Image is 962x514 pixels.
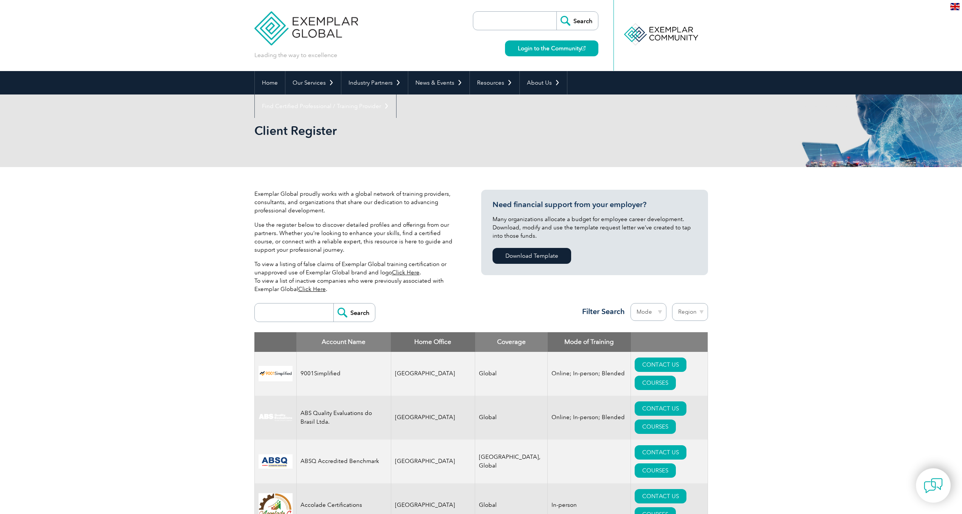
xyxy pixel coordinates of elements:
[255,71,285,94] a: Home
[548,352,631,396] td: Online; In-person; Blended
[475,332,548,352] th: Coverage: activate to sort column ascending
[493,200,697,209] h3: Need financial support from your employer?
[475,352,548,396] td: Global
[548,332,631,352] th: Mode of Training: activate to sort column ascending
[548,396,631,440] td: Online; In-person; Blended
[259,413,293,422] img: c92924ac-d9bc-ea11-a814-000d3a79823d-logo.jpg
[391,352,475,396] td: [GEOGRAPHIC_DATA]
[635,420,676,434] a: COURSES
[341,71,408,94] a: Industry Partners
[391,332,475,352] th: Home Office: activate to sort column ascending
[635,463,676,478] a: COURSES
[475,396,548,440] td: Global
[296,332,391,352] th: Account Name: activate to sort column descending
[259,366,293,381] img: 37c9c059-616f-eb11-a812-002248153038-logo.png
[505,40,598,56] a: Login to the Community
[333,303,375,322] input: Search
[470,71,519,94] a: Resources
[254,51,337,59] p: Leading the way to excellence
[392,269,420,276] a: Click Here
[631,332,708,352] th: : activate to sort column ascending
[924,476,943,495] img: contact-chat.png
[254,260,459,293] p: To view a listing of false claims of Exemplar Global training certification or unapproved use of ...
[950,3,960,10] img: en
[581,46,586,50] img: open_square.png
[635,489,686,503] a: CONTACT US
[298,286,326,293] a: Click Here
[255,94,396,118] a: Find Certified Professional / Training Provider
[408,71,469,94] a: News & Events
[493,248,571,264] a: Download Template
[493,215,697,240] p: Many organizations allocate a budget for employee career development. Download, modify and use th...
[635,358,686,372] a: CONTACT US
[296,440,391,483] td: ABSQ Accredited Benchmark
[520,71,567,94] a: About Us
[635,401,686,416] a: CONTACT US
[254,190,459,215] p: Exemplar Global proudly works with a global network of training providers, consultants, and organ...
[254,221,459,254] p: Use the register below to discover detailed profiles and offerings from our partners. Whether you...
[475,440,548,483] td: [GEOGRAPHIC_DATA], Global
[285,71,341,94] a: Our Services
[254,125,572,137] h2: Client Register
[635,445,686,460] a: CONTACT US
[296,396,391,440] td: ABS Quality Evaluations do Brasil Ltda.
[259,454,293,469] img: cc24547b-a6e0-e911-a812-000d3a795b83-logo.png
[391,440,475,483] td: [GEOGRAPHIC_DATA]
[296,352,391,396] td: 9001Simplified
[556,12,598,30] input: Search
[635,376,676,390] a: COURSES
[391,396,475,440] td: [GEOGRAPHIC_DATA]
[578,307,625,316] h3: Filter Search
